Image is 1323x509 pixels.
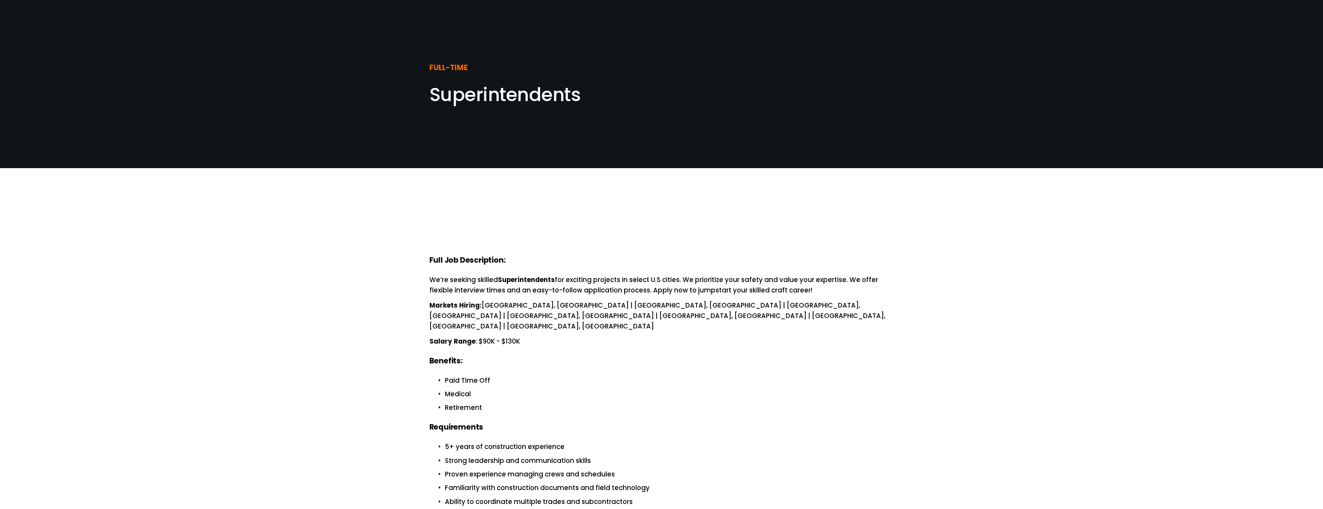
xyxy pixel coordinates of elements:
[429,301,482,310] strong: Markets Hiring:
[429,82,581,108] span: Superintendents
[445,469,894,480] p: Proven experience managing crews and schedules
[429,300,894,332] p: [GEOGRAPHIC_DATA], [GEOGRAPHIC_DATA] | [GEOGRAPHIC_DATA], [GEOGRAPHIC_DATA] | [GEOGRAPHIC_DATA], ...
[445,456,894,466] p: Strong leadership and communication skills
[429,275,894,296] p: We’re seeking skilled for exciting projects in select U.S cities. We prioritize your safety and v...
[445,375,894,386] p: Paid Time Off
[429,356,463,366] strong: Benefits:
[445,497,894,507] p: Ability to coordinate multiple trades and subcontractors
[429,422,484,432] strong: Requirements
[445,483,894,493] p: Familiarity with construction documents and field technology
[445,442,894,452] p: 5+ years of construction experience
[498,275,555,284] strong: Superintendents
[445,389,894,399] p: Medical
[429,255,506,265] strong: Full Job Description:
[429,336,894,347] p: : $90K - $130K
[429,337,475,346] strong: Salary Range
[445,402,894,413] p: Retirement
[429,62,468,73] strong: FULL-TIME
